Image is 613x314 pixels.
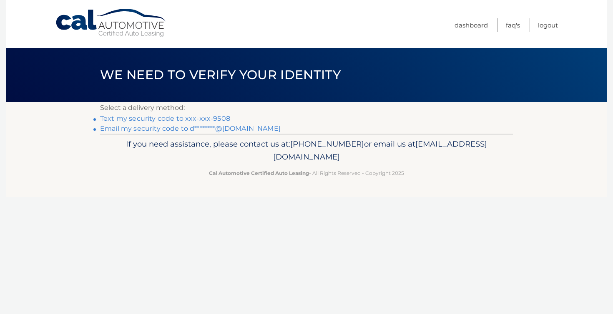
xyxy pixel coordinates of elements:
[209,170,309,176] strong: Cal Automotive Certified Auto Leasing
[455,18,488,32] a: Dashboard
[55,8,168,38] a: Cal Automotive
[100,102,513,114] p: Select a delivery method:
[106,169,507,177] p: - All Rights Reserved - Copyright 2025
[100,125,281,132] a: Email my security code to d********@[DOMAIN_NAME]
[106,137,507,164] p: If you need assistance, please contact us at: or email us at
[290,139,364,149] span: [PHONE_NUMBER]
[100,115,230,122] a: Text my security code to xxx-xxx-9508
[506,18,520,32] a: FAQ's
[538,18,558,32] a: Logout
[100,67,341,82] span: We need to verify your identity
